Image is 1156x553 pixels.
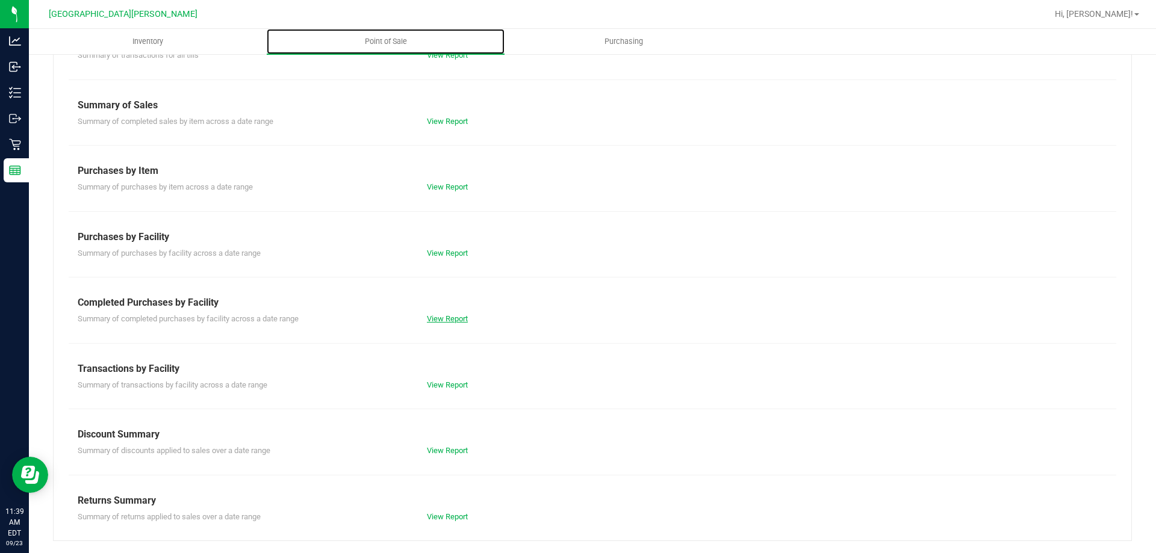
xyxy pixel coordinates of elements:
span: Hi, [PERSON_NAME]! [1055,9,1133,19]
div: Purchases by Facility [78,230,1107,244]
span: [GEOGRAPHIC_DATA][PERSON_NAME] [49,9,197,19]
span: Summary of transactions for all tills [78,51,199,60]
span: Summary of purchases by facility across a date range [78,249,261,258]
div: Returns Summary [78,493,1107,508]
a: View Report [427,249,468,258]
a: View Report [427,51,468,60]
span: Summary of returns applied to sales over a date range [78,512,261,521]
span: Summary of completed sales by item across a date range [78,117,273,126]
span: Purchasing [588,36,659,47]
span: Summary of transactions by facility across a date range [78,380,267,389]
span: Summary of completed purchases by facility across a date range [78,314,299,323]
inline-svg: Inbound [9,61,21,73]
inline-svg: Analytics [9,35,21,47]
span: Inventory [116,36,179,47]
iframe: Resource center [12,457,48,493]
div: Summary of Sales [78,98,1107,113]
div: Transactions by Facility [78,362,1107,376]
a: View Report [427,380,468,389]
inline-svg: Retail [9,138,21,150]
inline-svg: Inventory [9,87,21,99]
a: View Report [427,314,468,323]
inline-svg: Reports [9,164,21,176]
a: View Report [427,117,468,126]
a: Point of Sale [267,29,505,54]
div: Purchases by Item [78,164,1107,178]
div: Discount Summary [78,427,1107,442]
span: Summary of discounts applied to sales over a date range [78,446,270,455]
a: View Report [427,182,468,191]
span: Point of Sale [349,36,423,47]
span: Summary of purchases by item across a date range [78,182,253,191]
a: View Report [427,512,468,521]
div: Completed Purchases by Facility [78,295,1107,310]
a: Purchasing [505,29,742,54]
a: View Report [427,446,468,455]
p: 11:39 AM EDT [5,506,23,539]
p: 09/23 [5,539,23,548]
a: Inventory [29,29,267,54]
inline-svg: Outbound [9,113,21,125]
